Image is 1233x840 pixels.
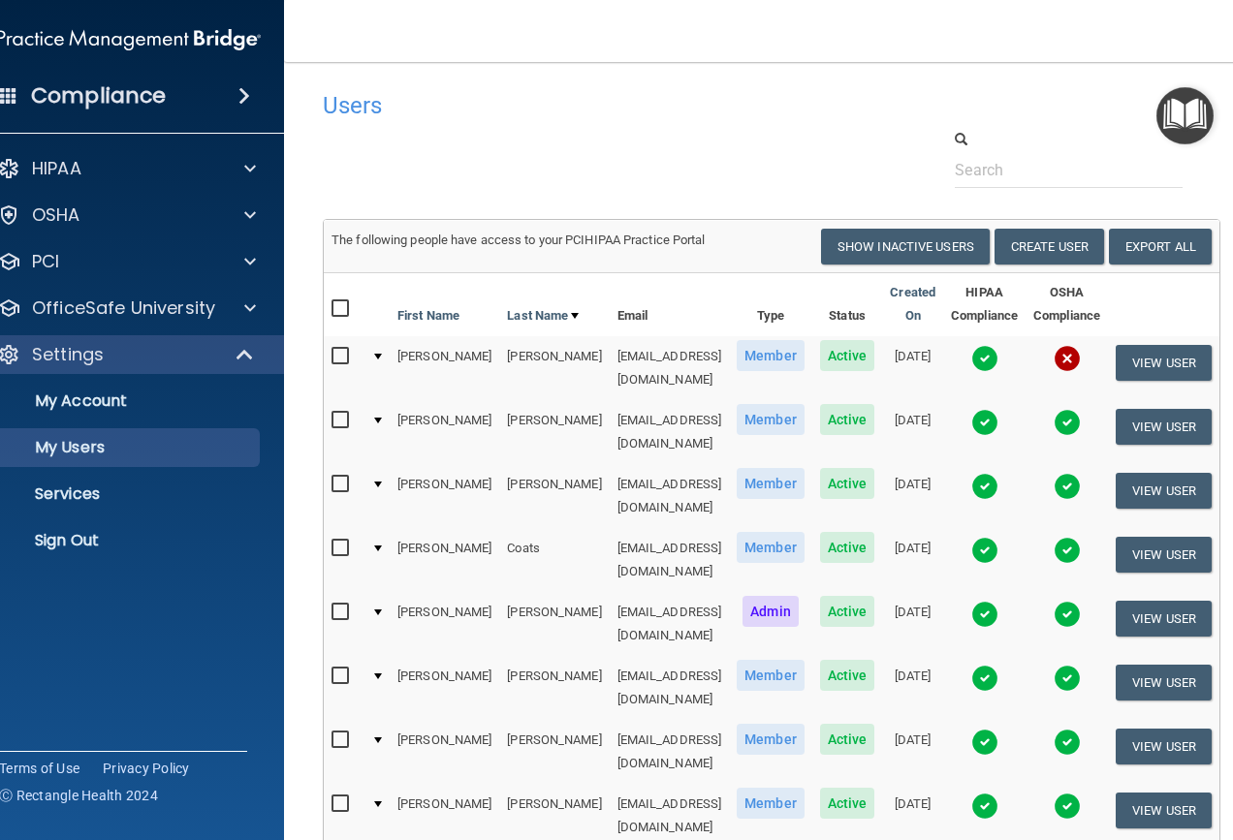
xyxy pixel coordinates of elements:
th: Status [812,273,883,336]
button: Create User [995,229,1104,264]
p: HIPAA [32,157,81,180]
td: [PERSON_NAME] [390,592,499,656]
td: [PERSON_NAME] [390,720,499,784]
img: tick.e7d51cea.svg [1054,409,1081,436]
img: tick.e7d51cea.svg [971,793,998,820]
td: [PERSON_NAME] [499,336,609,400]
td: [EMAIL_ADDRESS][DOMAIN_NAME] [610,592,730,656]
iframe: Drift Widget Chat Controller [898,702,1210,780]
button: View User [1116,537,1212,573]
td: [DATE] [882,336,943,400]
button: View User [1116,473,1212,509]
img: tick.e7d51cea.svg [971,473,998,500]
span: Active [820,340,875,371]
span: Active [820,596,875,627]
td: [DATE] [882,464,943,528]
td: Coats [499,528,609,592]
img: tick.e7d51cea.svg [1054,793,1081,820]
td: [EMAIL_ADDRESS][DOMAIN_NAME] [610,336,730,400]
span: Member [737,724,805,755]
span: Active [820,660,875,691]
td: [DATE] [882,656,943,720]
td: [PERSON_NAME] [499,400,609,464]
td: [DATE] [882,592,943,656]
input: Search [955,152,1183,188]
td: [PERSON_NAME] [390,656,499,720]
span: Member [737,660,805,691]
span: Member [737,532,805,563]
img: tick.e7d51cea.svg [971,409,998,436]
td: [PERSON_NAME] [390,528,499,592]
button: View User [1116,793,1212,828]
a: First Name [397,304,459,327]
p: Settings [32,343,104,366]
a: Last Name [507,304,579,327]
img: tick.e7d51cea.svg [971,665,998,692]
td: [PERSON_NAME] [390,400,499,464]
td: [DATE] [882,528,943,592]
td: [PERSON_NAME] [499,592,609,656]
td: [EMAIL_ADDRESS][DOMAIN_NAME] [610,720,730,784]
th: OSHA Compliance [1026,273,1108,336]
span: Active [820,404,875,435]
p: PCI [32,250,59,273]
img: tick.e7d51cea.svg [971,601,998,628]
p: OSHA [32,203,80,227]
img: tick.e7d51cea.svg [971,345,998,372]
td: [PERSON_NAME] [499,464,609,528]
td: [EMAIL_ADDRESS][DOMAIN_NAME] [610,400,730,464]
span: Active [820,724,875,755]
span: Member [737,404,805,435]
img: tick.e7d51cea.svg [1054,665,1081,692]
button: View User [1116,665,1212,700]
span: Active [820,532,875,563]
td: [PERSON_NAME] [499,720,609,784]
span: Active [820,788,875,819]
p: OfficeSafe University [32,296,215,320]
th: Email [610,273,730,336]
td: [EMAIL_ADDRESS][DOMAIN_NAME] [610,464,730,528]
td: [EMAIL_ADDRESS][DOMAIN_NAME] [610,528,730,592]
button: Show Inactive Users [821,229,990,264]
h4: Users [323,93,835,118]
button: View User [1116,409,1212,445]
th: Type [729,273,812,336]
th: HIPAA Compliance [943,273,1026,336]
td: [PERSON_NAME] [390,464,499,528]
span: Member [737,788,805,819]
img: tick.e7d51cea.svg [1054,537,1081,564]
a: Export All [1109,229,1212,264]
button: Open Resource Center [1156,87,1214,144]
td: [PERSON_NAME] [499,656,609,720]
td: [DATE] [882,720,943,784]
span: Member [737,468,805,499]
a: Created On [890,281,935,327]
img: tick.e7d51cea.svg [1054,473,1081,500]
span: Active [820,468,875,499]
h4: Compliance [31,82,166,109]
img: tick.e7d51cea.svg [1054,601,1081,628]
button: View User [1116,345,1212,381]
td: [PERSON_NAME] [390,336,499,400]
td: [EMAIL_ADDRESS][DOMAIN_NAME] [610,656,730,720]
img: cross.ca9f0e7f.svg [1054,345,1081,372]
td: [DATE] [882,400,943,464]
img: tick.e7d51cea.svg [971,537,998,564]
span: Member [737,340,805,371]
span: Admin [743,596,799,627]
a: Privacy Policy [103,759,190,778]
span: The following people have access to your PCIHIPAA Practice Portal [332,233,706,247]
button: View User [1116,601,1212,637]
